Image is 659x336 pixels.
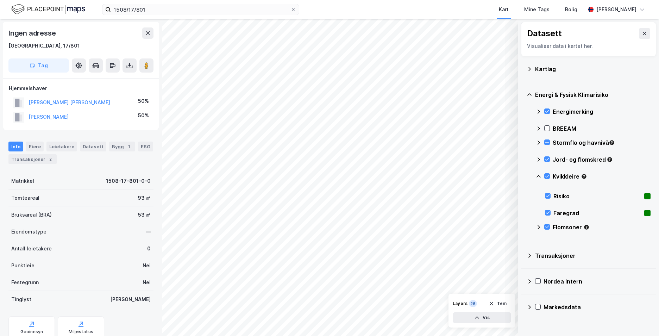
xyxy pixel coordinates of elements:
[544,277,651,286] div: Nordea Intern
[8,58,69,73] button: Tag
[8,27,57,39] div: Ingen adresse
[11,3,85,15] img: logo.f888ab2527a4732fd821a326f86c7f29.svg
[581,173,587,180] div: Tooltip anchor
[138,142,153,151] div: ESG
[143,261,151,270] div: Nei
[527,28,562,39] div: Datasett
[565,5,577,14] div: Bolig
[553,107,651,116] div: Energimerking
[138,111,149,120] div: 50%
[524,5,550,14] div: Mine Tags
[20,329,43,335] div: Geoinnsyn
[138,97,149,105] div: 50%
[469,300,477,307] div: 26
[69,329,93,335] div: Miljøstatus
[527,42,650,50] div: Visualiser data i kartet her.
[8,142,23,151] div: Info
[11,228,46,236] div: Eiendomstype
[453,301,467,306] div: Layers
[535,91,651,99] div: Energi & Fysisk Klimarisiko
[553,172,651,181] div: Kvikkleire
[138,211,151,219] div: 53 ㎡
[8,154,57,164] div: Transaksjoner
[553,138,651,147] div: Stormflo og havnivå
[11,211,52,219] div: Bruksareal (BRA)
[46,142,77,151] div: Leietakere
[111,4,290,15] input: Søk på adresse, matrikkel, gårdeiere, leietakere eller personer
[11,295,31,304] div: Tinglyst
[609,139,615,146] div: Tooltip anchor
[535,251,651,260] div: Transaksjoner
[535,65,651,73] div: Kartlag
[143,278,151,287] div: Nei
[499,5,509,14] div: Kart
[583,224,590,230] div: Tooltip anchor
[453,312,511,323] button: Vis
[484,298,511,309] button: Tøm
[607,156,613,163] div: Tooltip anchor
[553,124,651,133] div: BREEAM
[553,223,651,231] div: Flomsoner
[147,244,151,253] div: 0
[544,303,651,311] div: Markedsdata
[106,177,151,185] div: 1508-17-801-0-0
[11,194,39,202] div: Tomteareal
[110,295,151,304] div: [PERSON_NAME]
[109,142,135,151] div: Bygg
[11,244,52,253] div: Antall leietakere
[80,142,106,151] div: Datasett
[553,192,641,200] div: Risiko
[8,42,80,50] div: [GEOGRAPHIC_DATA], 17/801
[125,143,132,150] div: 1
[26,142,44,151] div: Eiere
[146,228,151,236] div: —
[11,261,34,270] div: Punktleie
[11,278,39,287] div: Festegrunn
[596,5,636,14] div: [PERSON_NAME]
[11,177,34,185] div: Matrikkel
[9,84,153,93] div: Hjemmelshaver
[624,302,659,336] iframe: Chat Widget
[47,156,54,163] div: 2
[553,155,651,164] div: Jord- og flomskred
[553,209,641,217] div: Faregrad
[138,194,151,202] div: 93 ㎡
